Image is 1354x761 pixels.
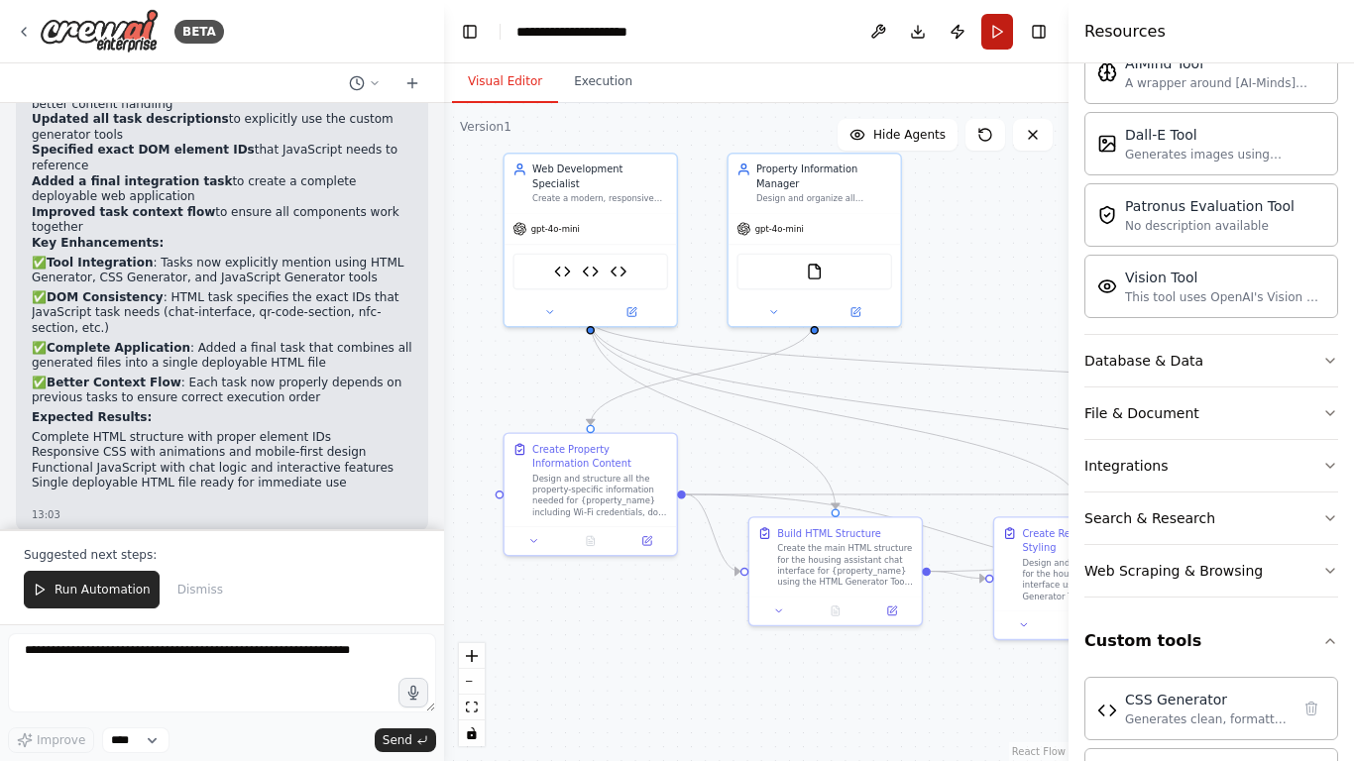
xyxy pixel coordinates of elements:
li: Complete HTML structure with proper element IDs [32,430,412,446]
button: No output available [561,532,621,549]
button: Integrations [1084,440,1338,491]
strong: Updated all task descriptions [32,112,229,126]
div: Web Development SpecialistCreate a modern, responsive web-based housing assistant chat interface ... [503,153,678,328]
button: Dismiss [168,571,233,608]
button: Delete tool [1298,695,1325,722]
g: Edge from 31432c15-fc98-40e9-8153-90822993373e to d3e977ce-c572-429e-9b24-40c5e5eb581b [584,320,843,508]
li: that JavaScript needs to reference [32,143,412,173]
img: HTML Generator Tool [554,264,571,280]
div: AI & Machine Learning [1084,33,1338,334]
button: Hide right sidebar [1025,18,1053,46]
div: AIMind Tool [1125,54,1325,73]
h4: Resources [1084,20,1166,44]
img: DallETool [1097,134,1117,154]
div: 13:03 [32,507,412,522]
div: Dall-E Tool [1125,125,1325,145]
a: React Flow attribution [1012,746,1066,757]
div: Patronus Evaluation Tool [1125,196,1295,216]
span: gpt-4o-mini [755,223,804,234]
div: Create Property Information Content [532,442,668,470]
button: zoom in [459,643,485,669]
button: Search & Research [1084,492,1338,544]
div: Generates images using OpenAI's Dall-E model. [1125,147,1325,163]
button: Open in side panel [622,532,670,549]
span: Run Automation [55,582,151,598]
p: ✅ : HTML task specifies the exact IDs that JavaScript task needs (chat-interface, qr-code-section... [32,290,412,337]
p: Suggested next steps: [24,547,420,563]
button: Hide Agents [838,119,958,151]
li: Single deployable HTML file ready for immediate use [32,476,412,491]
strong: Tool Integration [47,256,154,270]
button: Execution [558,61,648,103]
button: Open in side panel [868,602,916,619]
img: CSS Generator [582,264,599,280]
li: Functional JavaScript with chat logic and interactive features [32,461,412,477]
button: Send [375,728,436,752]
strong: Added a final integration task [32,174,232,188]
strong: Key Enhancements: [32,236,164,250]
button: Switch to previous chat [341,71,389,95]
button: Database & Data [1084,335,1338,386]
div: Design and organize all property-specific content including Wi-Fi credentials, door codes, equipm... [756,193,892,204]
div: Create Responsive CSS Styling [1022,526,1158,554]
div: This tool uses OpenAI's Vision API to describe the contents of an image. [1125,289,1325,305]
strong: Expected Results: [32,410,152,424]
img: VisionTool [1097,276,1117,296]
div: Search & Research [1084,508,1215,528]
strong: Improved task context flow [32,205,215,219]
p: ✅ : Tasks now explicitly mention using HTML Generator, CSS Generator, and JavaScript Generator tools [32,256,412,286]
img: Logo [40,9,159,54]
span: Hide Agents [873,127,946,143]
button: toggle interactivity [459,720,485,746]
button: fit view [459,695,485,720]
div: Integrations [1084,456,1168,476]
button: Improve [8,727,94,753]
span: Dismiss [177,582,223,598]
button: Web Scraping & Browsing [1084,545,1338,597]
div: Property Information ManagerDesign and organize all property-specific content including Wi-Fi cre... [727,153,902,328]
div: BETA [174,20,224,44]
button: Open in side panel [816,304,895,321]
button: Hide left sidebar [456,18,484,46]
button: Click to speak your automation idea [398,678,428,707]
strong: Complete Application [47,341,190,355]
button: Start a new chat [396,71,428,95]
button: Run Automation [24,571,160,608]
div: Create Responsive CSS StylingDesign and generate CSS styles for the housing assistant chat interf... [993,516,1169,640]
li: Responsive CSS with animations and mobile-first design [32,445,412,461]
img: CSS Generator [1097,701,1117,720]
img: AIMindTool [1097,62,1117,82]
button: Visual Editor [452,61,558,103]
img: PatronusEvalTool [1097,205,1117,225]
div: File & Document [1084,403,1199,423]
button: Open in side panel [592,304,671,321]
nav: breadcrumb [516,22,661,42]
g: Edge from ed19908f-446a-4f5f-9369-f3eb6858a714 to 6b60558d-269f-43a4-83a5-c004e7a8bc4f [686,488,1230,586]
strong: DOM Consistency [47,290,164,304]
button: File & Document [1084,387,1338,439]
div: Design and structure all the property-specific information needed for {property_name} including W... [532,473,668,517]
div: Web Development Specialist [532,163,668,190]
div: Web Scraping & Browsing [1084,561,1263,581]
p: ✅ : Each task now properly depends on previous tasks to ensure correct execution order [32,376,412,406]
li: to explicitly use the custom generator tools [32,112,412,143]
div: Create the main HTML structure for the housing assistant chat interface for {property_name} using... [777,543,913,588]
button: Custom tools [1084,613,1338,669]
div: Property Information Manager [756,163,892,190]
g: Edge from d3e977ce-c572-429e-9b24-40c5e5eb581b to eb099bcd-50f8-4285-b805-bf35a8f82372 [931,565,985,586]
button: No output available [1051,616,1110,633]
div: Create a modern, responsive web-based housing assistant chat interface with QR code support, NFC ... [532,193,668,204]
img: JavaScript Generator [610,264,626,280]
strong: Better Context Flow [47,376,181,389]
div: React Flow controls [459,643,485,746]
button: No output available [806,602,865,619]
span: Send [383,732,412,748]
div: Vision Tool [1125,268,1325,287]
strong: Specified exact DOM element IDs [32,143,255,157]
li: to ensure all components work together [32,205,412,236]
g: Edge from 31432c15-fc98-40e9-8153-90822993373e to eb099bcd-50f8-4285-b805-bf35a8f82372 [584,320,1087,508]
div: Design and generate CSS styles for the housing assistant chat interface using the CSS Generator T... [1022,557,1158,601]
div: Version 1 [460,119,511,135]
div: A wrapper around [AI-Minds]([URL][DOMAIN_NAME]). Useful for when you need answers to questions fr... [1125,75,1325,91]
div: CSS Generator [1125,690,1290,709]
